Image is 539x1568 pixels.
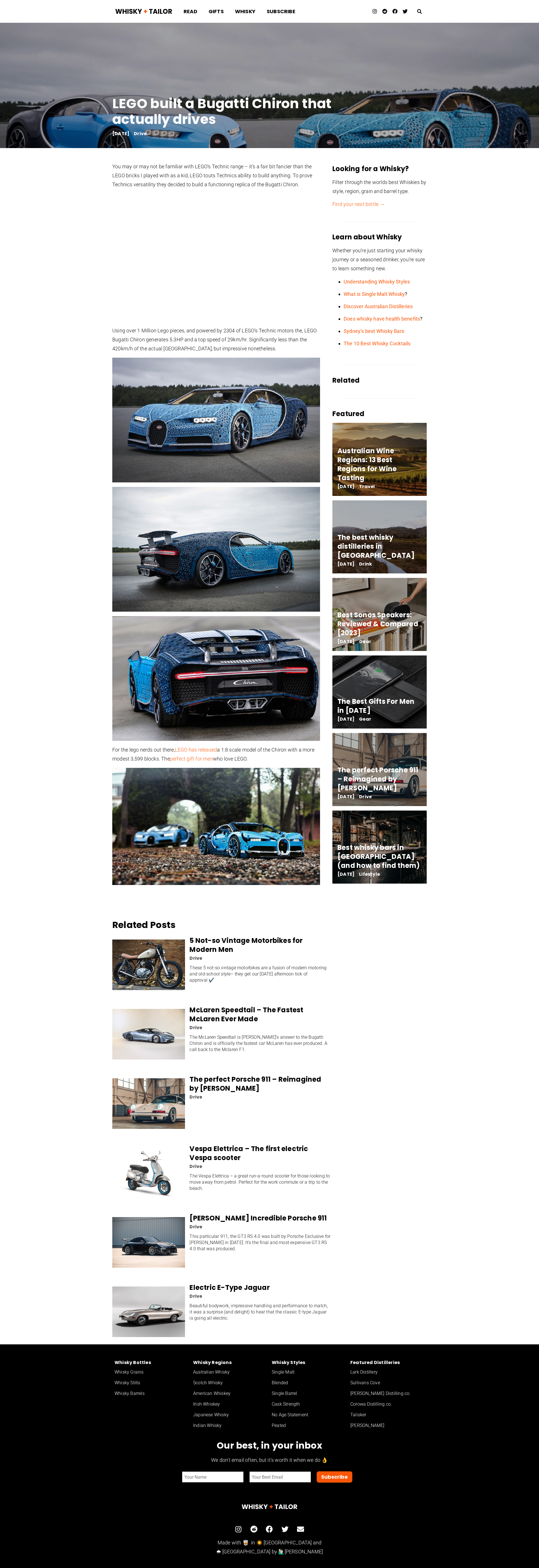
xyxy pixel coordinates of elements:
[112,1440,427,1451] h2: Our best, in your inbox
[359,716,371,722] a: Gear
[189,1144,308,1162] a: Vespa Elettrica – The first electric Vespa scooter
[348,1358,427,1367] a: Featured Distilleries
[332,409,427,418] h3: Featured
[344,328,404,334] a: Sydney’s best Whisky Bars
[157,1503,382,1511] img: Whisky + Tailor Logo
[269,1410,348,1420] a: No Age Statement
[337,610,418,637] a: Best Sonos Speakers: Reviewed & Compared [2023]
[112,1148,185,1198] img: Vespa Elettrica
[332,201,385,207] a: Find your next bottle →
[191,1358,269,1367] a: Whisky Regions
[112,940,185,990] img: AutoFabrica
[344,303,413,309] a: Discover Australian Distilleries
[332,246,427,273] p: Whether you’re just starting your whisky journey or a seasoned drinker, you’re sure to learn some...
[205,1536,334,1556] div: Made with 🥃 in ☀️ [GEOGRAPHIC_DATA] and 🌧 [GEOGRAPHIC_DATA] by 🙋🏻‍♂️
[189,955,202,961] a: Drive
[269,1420,348,1431] a: Peated
[269,1399,348,1410] a: Cask Strength
[269,1378,348,1388] a: Blended
[189,1283,269,1292] a: Electric E-Type Jaguar
[344,291,407,297] span: ?
[332,376,427,385] h3: Related
[189,1005,303,1024] a: McLaren Speedtail – The Fastest McLaren Ever Made
[112,326,320,353] p: Using over 1 Million Lego pieces, and powered by 2304 of LEGO’s Technic motors the, LEGO Bugatti ...
[337,533,415,560] a: The best whisky distilleries in [GEOGRAPHIC_DATA]
[337,717,355,721] span: [DATE]
[112,132,129,136] a: [DATE]
[337,697,414,715] a: The Best Gifts For Men in [DATE]
[332,233,427,242] h3: Learn about Whisky
[189,1075,321,1093] a: The perfect Porsche 911 – Reimagined by [PERSON_NAME]
[337,843,420,870] a: Best whisky bars in [GEOGRAPHIC_DATA] (and how to find them)
[115,7,172,15] img: Whisky + Tailor Logo
[112,919,331,931] h2: Related Posts
[344,279,410,285] a: Understanding Whisky Styles
[348,1420,427,1431] a: [PERSON_NAME]
[317,1471,352,1483] button: Subscribe
[112,745,320,763] p: For the lego nerds out there, a 1:8 scale model of the Chiron with a more modest 3,599 blocks. Th...
[269,1367,348,1378] a: Single Malt
[189,1024,202,1031] a: Drive
[229,4,261,19] a: Whisky
[337,562,355,566] span: [DATE]
[189,1173,331,1192] div: The Vespa Elettrica – a great run-a-round scooter for those looking to move away from petrol. Per...
[112,162,320,189] p: You may or may not be familiar with LEGO’s Technic range – it’s a fair bit fancier than the LEGO ...
[344,316,423,322] span: ?
[261,4,301,19] a: Subscribe
[359,561,372,567] a: Drink
[348,1367,427,1378] a: Lark Distillery
[112,1388,191,1399] a: Whisky Barrels
[191,1420,269,1431] a: Indian Whisky
[191,1388,269,1399] a: American Whiskey
[348,1399,427,1410] a: Corowa Distilling co.
[359,638,371,645] a: Gear
[348,1388,427,1399] a: [PERSON_NAME] Distilling co.
[112,1378,191,1388] a: Whisky Stills
[337,485,355,489] span: [DATE]
[112,1367,191,1378] a: Whisky Grains
[170,756,213,762] a: perfect gift for men
[178,4,203,19] a: Read
[189,1213,327,1223] a: [PERSON_NAME] Incredible Porsche 911
[189,1303,331,1321] div: Beautiful bodywork, impressive handling and performance to match, it was a surprise (and delight)...
[191,1378,269,1388] a: Scotch Whisky
[332,178,427,196] p: Filter through the worlds best Whiskies by style, region, grain and barrel type.
[337,765,419,793] a: The perfect Porsche 911 – Reimagined by [PERSON_NAME]
[344,291,405,297] a: What is Single Malt Whisky
[191,1410,269,1420] a: Japanese Whisky
[337,872,355,876] span: [DATE]
[189,936,303,954] a: 5 Not-so Vintage Motorbikes for Modern Men
[189,1163,202,1170] a: Drive
[112,193,320,319] iframe: The Amazing Life-size LEGO Technic Bugatti Chiron that DRIVES!
[182,1471,244,1483] input: Name
[189,1224,202,1230] a: Drive
[191,1399,269,1410] a: Irish Whiskey
[344,341,411,346] a: The 10 Best Whisky Cocktails
[191,1367,269,1378] a: Australian Whisky
[348,1378,427,1388] a: Sullivans Cove
[359,793,372,800] a: Drive
[359,483,375,490] a: Travel
[112,96,337,127] h1: LEGO built a Bugatti Chiron that actually drives
[344,316,420,322] a: Does whisky have health benefits
[337,640,355,644] span: [DATE]
[189,1034,331,1053] div: The McLaren Speedtail is [PERSON_NAME]’s answer to the Bugatti Chiron and is officially the faste...
[285,1549,323,1555] a: [PERSON_NAME]
[269,1388,348,1399] a: Single Barrel
[211,1457,328,1463] span: We don't email often, but it's worth it when we do 👌
[269,1358,348,1367] a: Whisky Styles
[359,871,380,877] a: Lifestyle
[337,446,397,482] a: Australian Wine Regions: 13 Best Regions for Wine Tasting
[337,795,355,799] span: [DATE]
[203,4,229,19] a: Gifts
[189,1094,202,1100] a: Drive
[112,1217,185,1268] img: Jerry Seinfeld's Incredible Porsche 911
[189,1293,202,1299] a: Drive
[189,1233,331,1252] div: This particular 911, the GT3 RS 4.0 was built by Porsche Exclusive for [PERSON_NAME] in [DATE]. I...
[332,164,427,173] h3: Looking for a Whisky?
[134,130,147,137] a: Drive
[112,1358,191,1367] a: Whisky Bottles
[348,1410,427,1420] a: Talisker
[175,747,217,753] a: LEGO has released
